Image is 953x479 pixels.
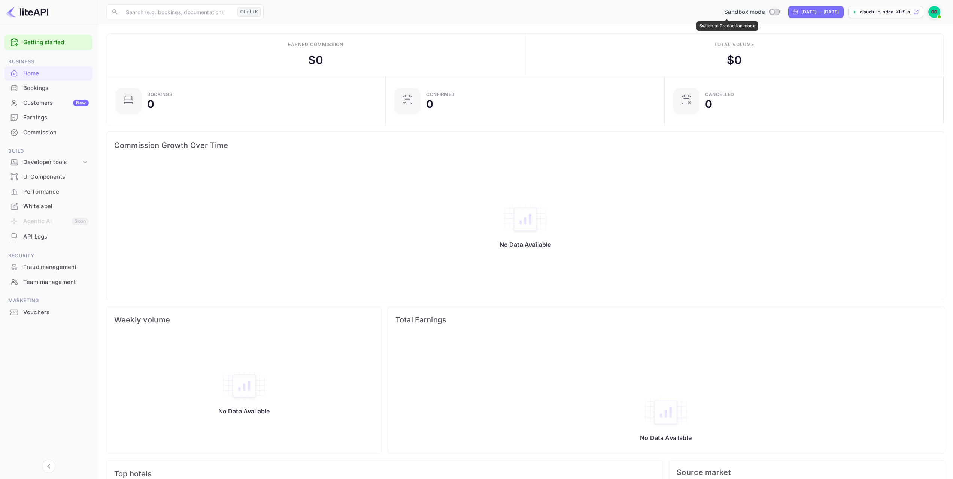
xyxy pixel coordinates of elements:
span: Source market [677,468,936,477]
div: Bookings [147,92,172,97]
div: Vouchers [4,305,92,320]
img: empty-state-table2.svg [222,370,267,401]
div: Confirmed [426,92,455,97]
div: Total volume [714,41,754,48]
div: Commission [23,128,89,137]
img: empty-state-table2.svg [643,397,688,428]
span: Security [4,252,92,260]
div: 0 [147,99,154,109]
a: Fraud management [4,260,92,274]
a: Team management [4,275,92,289]
div: $ 0 [727,52,742,69]
input: Search (e.g. bookings, documentation) [121,4,234,19]
a: Earnings [4,110,92,124]
span: Marketing [4,297,92,305]
div: Bookings [23,84,89,93]
a: Vouchers [4,305,92,319]
span: Weekly volume [114,314,374,326]
div: Earnings [23,113,89,122]
div: Bookings [4,81,92,96]
div: Switch to Production mode [696,21,758,31]
div: $ 0 [308,52,323,69]
div: CANCELLED [705,92,734,97]
div: [DATE] — [DATE] [801,9,839,15]
div: Getting started [4,35,92,50]
div: Ctrl+K [237,7,261,17]
div: Fraud management [4,260,92,275]
button: Collapse navigation [42,460,55,473]
a: Whitelabel [4,199,92,213]
div: API Logs [23,233,89,241]
img: Claudiu Cândea [928,6,940,18]
div: Home [4,66,92,81]
a: Commission [4,125,92,139]
div: Click to change the date range period [788,6,844,18]
img: empty-state-table2.svg [503,203,548,235]
p: No Data Available [500,241,551,248]
a: Home [4,66,92,80]
a: API Logs [4,230,92,243]
p: No Data Available [218,407,270,415]
div: 0 [705,99,712,109]
div: UI Components [23,173,89,181]
div: Whitelabel [4,199,92,214]
span: Total Earnings [395,314,936,326]
div: Fraud management [23,263,89,272]
p: No Data Available [640,434,692,442]
span: Sandbox mode [724,8,765,16]
div: API Logs [4,230,92,244]
a: CustomersNew [4,96,92,110]
a: UI Components [4,170,92,184]
div: Customers [23,99,89,107]
a: Bookings [4,81,92,95]
div: Whitelabel [23,202,89,211]
a: Getting started [23,38,89,47]
div: New [73,100,89,106]
div: Developer tools [23,158,81,167]
div: Developer tools [4,156,92,169]
div: Team management [4,275,92,289]
div: Commission [4,125,92,140]
img: LiteAPI logo [6,6,48,18]
span: Build [4,147,92,155]
div: Performance [23,188,89,196]
p: claudiu-c-ndea-k1ii9.n... [860,9,912,15]
span: Commission Growth Over Time [114,139,936,151]
div: Earned commission [288,41,343,48]
a: Performance [4,185,92,198]
div: Switch to Production mode [721,8,782,16]
span: Business [4,58,92,66]
div: Home [23,69,89,78]
div: Vouchers [23,308,89,317]
div: Team management [23,278,89,287]
div: 0 [426,99,433,109]
div: Earnings [4,110,92,125]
